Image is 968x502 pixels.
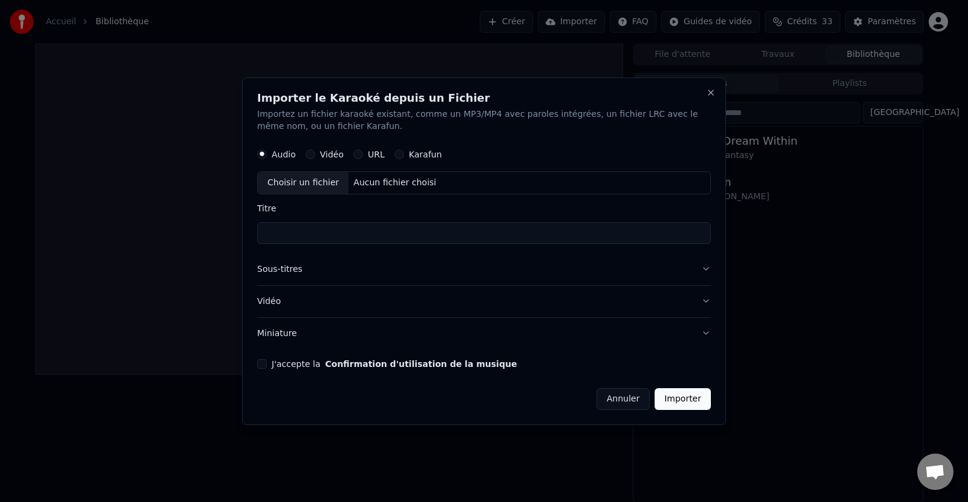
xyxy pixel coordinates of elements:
button: Vidéo [257,285,711,317]
label: Karafun [409,150,442,159]
div: Aucun fichier choisi [348,177,441,189]
button: Miniature [257,317,711,349]
label: Vidéo [320,150,344,159]
label: URL [368,150,385,159]
button: Annuler [597,388,650,409]
button: J'accepte la [325,359,517,368]
button: Sous-titres [257,254,711,285]
label: Titre [257,204,711,213]
label: J'accepte la [272,359,517,368]
button: Importer [655,388,711,409]
p: Importez un fichier karaoké existant, comme un MP3/MP4 avec paroles intégrées, un fichier LRC ave... [257,108,711,133]
h2: Importer le Karaoké depuis un Fichier [257,93,711,104]
label: Audio [272,150,296,159]
div: Choisir un fichier [258,172,348,194]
